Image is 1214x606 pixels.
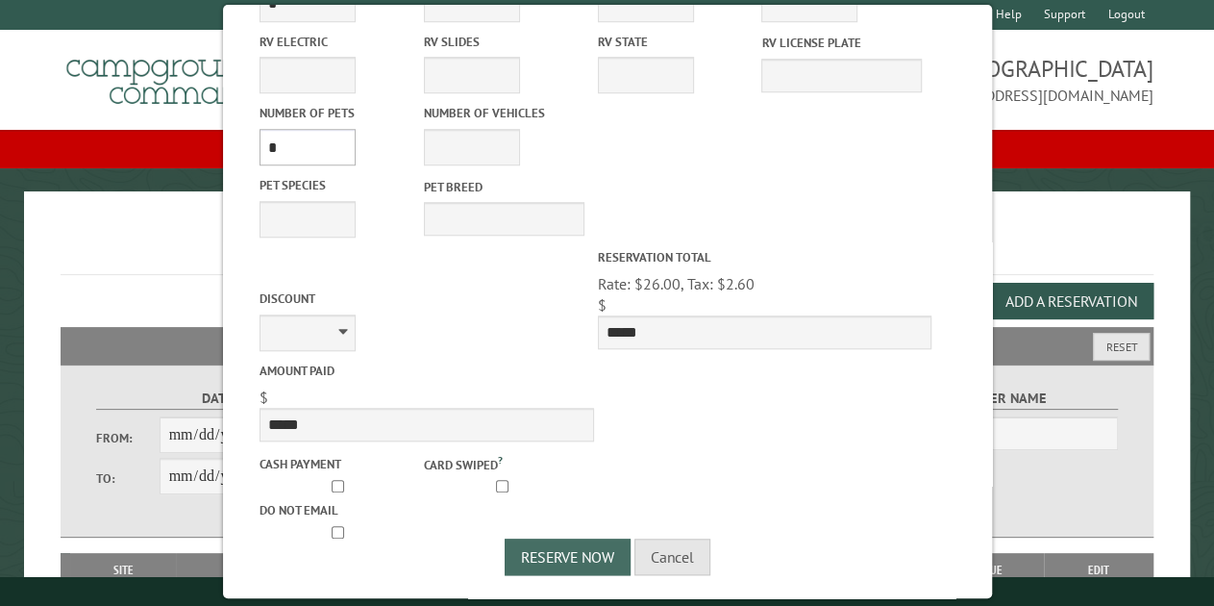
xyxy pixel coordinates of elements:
th: Edit [1044,553,1153,588]
th: Dates [176,553,315,588]
label: Customer Name [867,388,1118,410]
label: Pet species [259,176,419,194]
button: Cancel [634,539,710,575]
label: Amount paid [259,362,593,380]
a: ? [497,453,502,467]
label: Card swiped [423,452,583,473]
img: Campground Commander [61,38,301,113]
span: $ [259,388,267,407]
label: RV Electric [259,33,419,51]
span: Rate: $26.00, Tax: $2.60 [597,274,754,293]
th: Site [70,553,176,588]
label: Number of Pets [259,104,419,122]
label: Discount [259,290,593,308]
button: Add a Reservation [989,283,1153,319]
h1: Reservations [61,222,1153,275]
label: Pet breed [423,178,583,196]
button: Reset [1093,333,1150,361]
label: Do not email [259,501,419,519]
label: To: [96,469,159,488]
label: Dates [96,388,347,410]
label: RV Slides [423,33,583,51]
label: Cash payment [259,455,419,473]
label: Reservation Total [597,248,931,266]
th: Due [941,553,1043,588]
label: RV State [597,33,757,51]
label: RV License Plate [761,34,922,52]
h2: Filters [61,327,1153,364]
button: Reserve Now [505,539,631,575]
label: Number of Vehicles [423,104,583,122]
label: From: [96,429,159,447]
span: $ [597,295,606,315]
